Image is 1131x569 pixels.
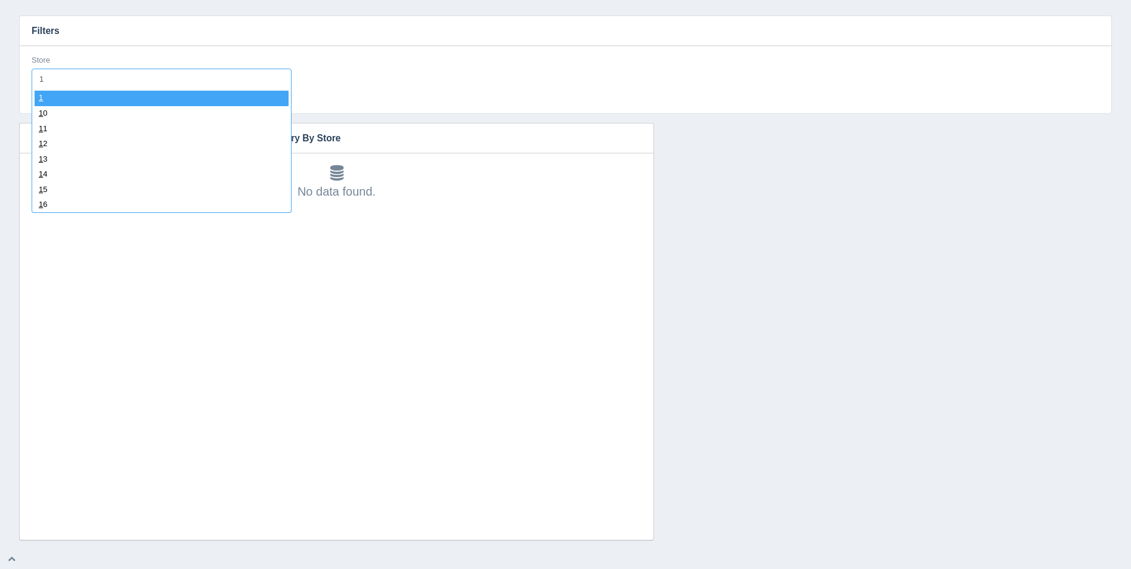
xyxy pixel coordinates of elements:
[35,167,289,183] div: 4
[39,93,43,102] span: 1
[35,183,289,198] div: 5
[35,137,289,152] div: 2
[39,139,43,148] span: 1
[35,122,289,137] div: 1
[39,169,43,178] span: 1
[35,152,289,168] div: 3
[35,197,289,213] div: 6
[39,109,43,117] span: 1
[39,200,43,209] span: 1
[39,154,43,163] span: 1
[35,106,289,122] div: 0
[39,124,43,133] span: 1
[39,185,43,194] span: 1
